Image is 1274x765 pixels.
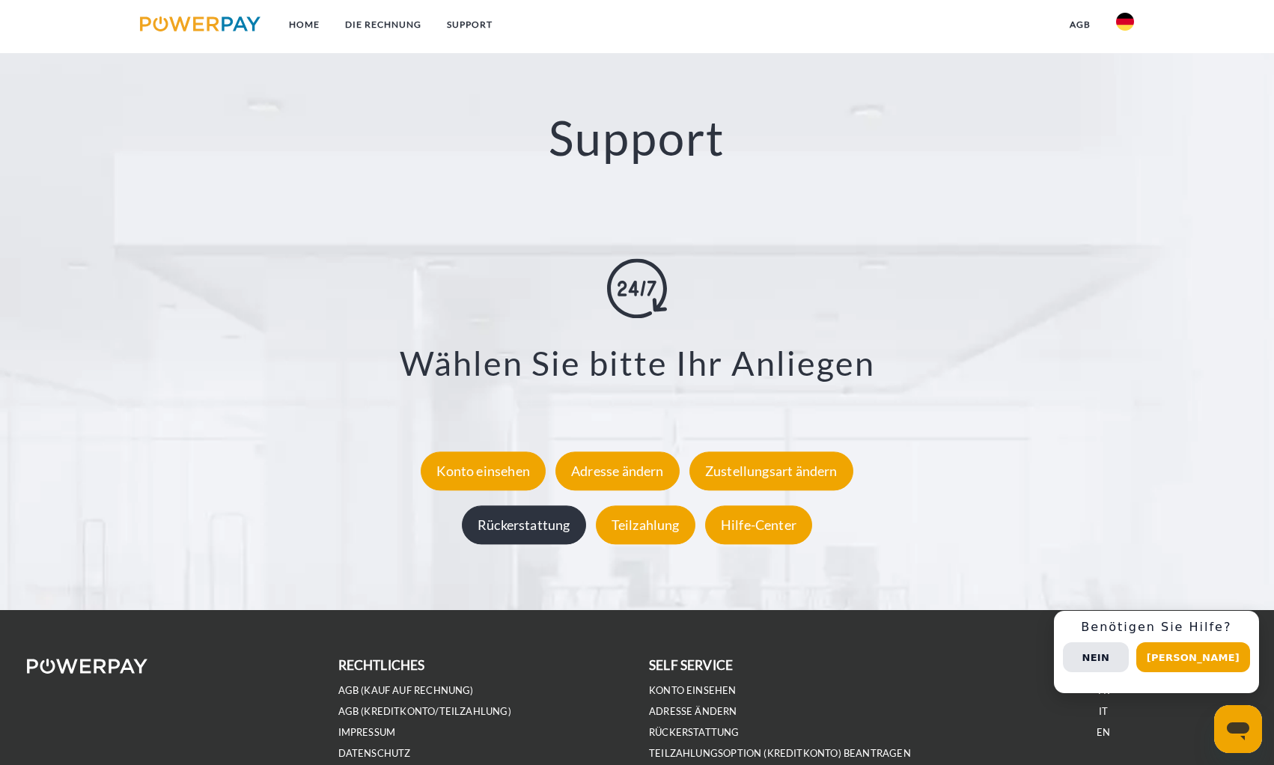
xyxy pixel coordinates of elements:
button: [PERSON_NAME] [1136,642,1250,672]
img: de [1116,13,1134,31]
a: Adresse ändern [552,463,683,479]
a: Rückerstattung [458,516,590,533]
a: Hilfe-Center [701,516,816,533]
a: agb [1057,11,1103,38]
a: AGB (Kreditkonto/Teilzahlung) [338,705,511,718]
a: EN [1097,726,1110,739]
button: Nein [1063,642,1129,672]
img: online-shopping.svg [607,259,667,319]
a: Home [276,11,332,38]
div: Zustellungsart ändern [689,451,853,490]
a: Adresse ändern [649,705,737,718]
img: logo-powerpay-white.svg [27,659,147,674]
a: Zustellungsart ändern [686,463,857,479]
img: logo-powerpay.svg [140,16,260,31]
h2: Support [64,109,1210,168]
a: Teilzahlungsoption (KREDITKONTO) beantragen [649,747,911,760]
a: FR [1098,684,1109,697]
a: Teilzahlung [592,516,699,533]
a: DIE RECHNUNG [332,11,434,38]
a: AGB (Kauf auf Rechnung) [338,684,474,697]
div: Adresse ändern [555,451,680,490]
a: IT [1099,705,1108,718]
a: Rückerstattung [649,726,740,739]
a: DATENSCHUTZ [338,747,411,760]
div: Schnellhilfe [1054,611,1259,693]
a: SUPPORT [434,11,505,38]
h3: Wählen Sie bitte Ihr Anliegen [82,343,1192,385]
div: Konto einsehen [421,451,546,490]
iframe: Schaltfläche zum Öffnen des Messaging-Fensters [1214,705,1262,753]
b: rechtliches [338,657,425,673]
div: Rückerstattung [462,505,586,544]
a: IMPRESSUM [338,726,396,739]
div: Teilzahlung [596,505,695,544]
h3: Benötigen Sie Hilfe? [1063,620,1250,635]
b: self service [649,657,733,673]
div: Hilfe-Center [705,505,812,544]
a: Konto einsehen [649,684,737,697]
a: Konto einsehen [417,463,549,479]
